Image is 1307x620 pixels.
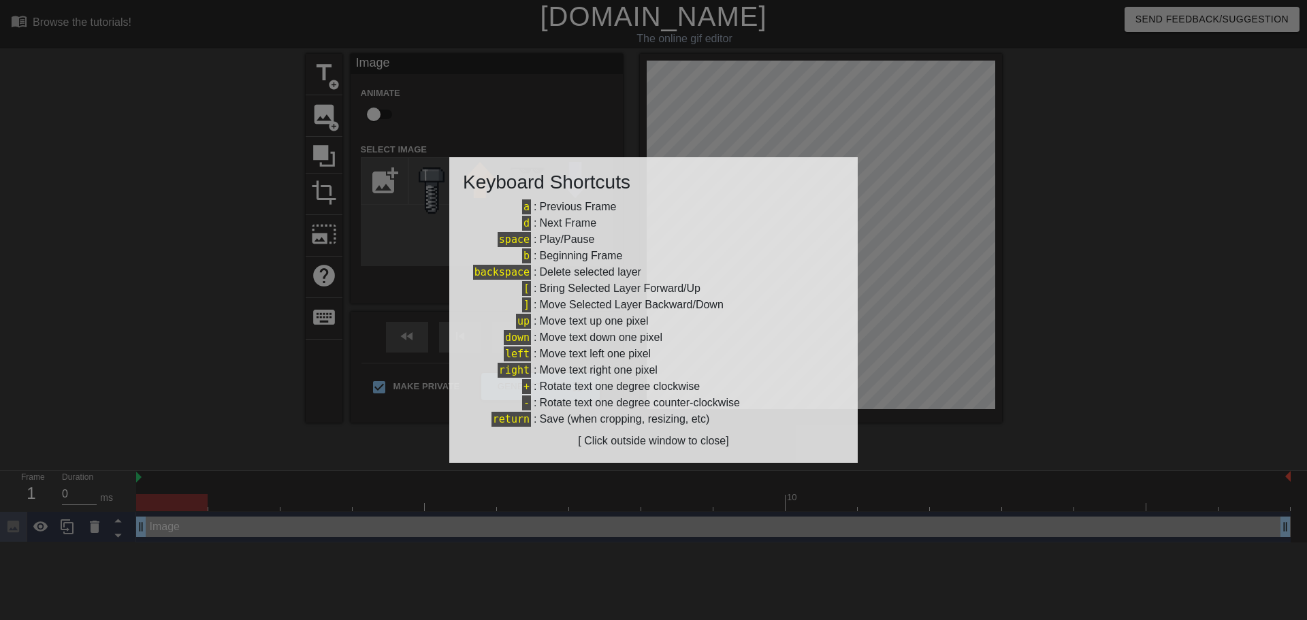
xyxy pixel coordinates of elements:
span: backspace [473,265,531,280]
div: Previous Frame [539,199,616,215]
div: Play/Pause [539,231,594,248]
div: [ Click outside window to close] [463,433,844,449]
span: - [522,395,531,410]
span: space [498,232,531,247]
div: Rotate text one degree clockwise [539,378,700,395]
span: up [516,314,531,329]
div: Rotate text one degree counter-clockwise [539,395,739,411]
div: : [463,313,844,329]
span: ] [522,297,531,312]
div: : [463,231,844,248]
span: b [522,248,531,263]
div: Bring Selected Layer Forward/Up [539,280,700,297]
span: a [522,199,531,214]
span: d [522,216,531,231]
div: : [463,362,844,378]
div: : [463,199,844,215]
div: : [463,346,844,362]
div: : [463,280,844,297]
div: : [463,297,844,313]
div: : [463,411,844,427]
div: Move text down one pixel [539,329,662,346]
div: : [463,395,844,411]
div: Save (when cropping, resizing, etc) [539,411,709,427]
span: right [498,363,531,378]
span: [ [522,281,531,296]
div: Next Frame [539,215,596,231]
div: Move Selected Layer Backward/Down [539,297,723,313]
h3: Keyboard Shortcuts [463,171,844,194]
div: : [463,329,844,346]
div: : [463,378,844,395]
div: : [463,248,844,264]
div: Move text up one pixel [539,313,648,329]
div: Beginning Frame [539,248,622,264]
span: left [504,346,531,361]
div: Move text left one pixel [539,346,651,362]
div: : [463,215,844,231]
span: + [522,379,531,394]
div: Delete selected layer [539,264,641,280]
div: Move text right one pixel [539,362,657,378]
span: return [491,412,531,427]
span: down [504,330,531,345]
div: : [463,264,844,280]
